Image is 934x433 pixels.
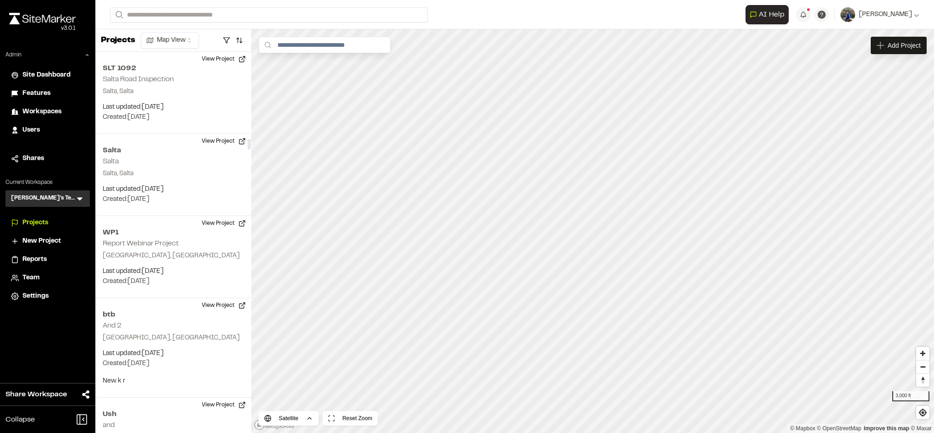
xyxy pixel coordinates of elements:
img: rebrand.png [9,13,76,24]
a: Team [11,273,84,283]
span: Team [22,273,39,283]
button: Zoom in [916,347,929,360]
a: Reports [11,255,84,265]
button: Zoom out [916,360,929,373]
p: Current Workspace [6,178,90,187]
span: Share Workspace [6,389,67,400]
a: Mapbox [790,425,815,432]
a: OpenStreetMap [817,425,862,432]
p: Last updated: [DATE] [103,184,244,194]
button: [PERSON_NAME] [840,7,919,22]
button: View Project [196,298,251,313]
p: Projects [101,34,135,47]
span: Reset bearing to north [916,374,929,387]
button: Reset Zoom [322,411,378,426]
h2: Report Webinar Project [103,240,179,247]
a: Mapbox logo [254,420,294,430]
span: [PERSON_NAME] [859,10,912,20]
p: [GEOGRAPHIC_DATA], [GEOGRAPHIC_DATA] [103,251,244,261]
span: New Project [22,236,61,246]
a: Shares [11,154,84,164]
a: Projects [11,218,84,228]
p: Created: [DATE] [103,277,244,287]
button: View Project [196,398,251,412]
h2: Salta [103,158,119,165]
span: Settings [22,291,49,301]
canvas: Map [251,29,934,433]
a: Maxar [911,425,932,432]
p: Admin [6,51,22,59]
p: Last updated: [DATE] [103,349,244,359]
button: Open AI Assistant [746,5,789,24]
span: AI Help [759,9,785,20]
h2: SLT 1092 [103,63,244,74]
span: Features [22,89,50,99]
h2: WP1 [103,227,244,238]
span: Site Dashboard [22,70,71,80]
img: User [840,7,855,22]
h3: [PERSON_NAME]'s Test [11,194,75,203]
h2: Salta [103,145,244,156]
h2: And 2 [103,322,122,329]
p: Salta, Salta [103,87,244,97]
a: Workspaces [11,107,84,117]
a: Users [11,125,84,135]
h2: btb [103,309,244,320]
button: Find my location [916,406,929,419]
h2: Ush [103,409,244,420]
span: Projects [22,218,48,228]
p: Created: [DATE] [103,112,244,122]
button: Satellite [259,411,319,426]
button: View Project [196,216,251,231]
span: Reports [22,255,47,265]
p: New k r [103,376,244,386]
div: 3,000 ft [892,391,929,401]
div: Oh geez...please don't... [9,24,76,33]
p: Created: [DATE] [103,194,244,205]
a: Map feedback [864,425,909,432]
h2: Salta Road Inspection [103,76,174,83]
h2: and [103,422,115,428]
span: Add Project [888,41,921,50]
span: Collapse [6,414,35,425]
div: Open AI Assistant [746,5,792,24]
p: Salta, Salta [103,169,244,179]
button: Reset bearing to north [916,373,929,387]
p: [GEOGRAPHIC_DATA], [GEOGRAPHIC_DATA] [103,333,244,343]
button: View Project [196,134,251,149]
a: Site Dashboard [11,70,84,80]
button: Search [110,7,127,22]
span: Shares [22,154,44,164]
p: Last updated: [DATE] [103,266,244,277]
span: Users [22,125,40,135]
span: Workspaces [22,107,61,117]
a: New Project [11,236,84,246]
button: View Project [196,52,251,67]
p: Last updated: [DATE] [103,102,244,112]
a: Settings [11,291,84,301]
a: Features [11,89,84,99]
p: Created: [DATE] [103,359,244,369]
